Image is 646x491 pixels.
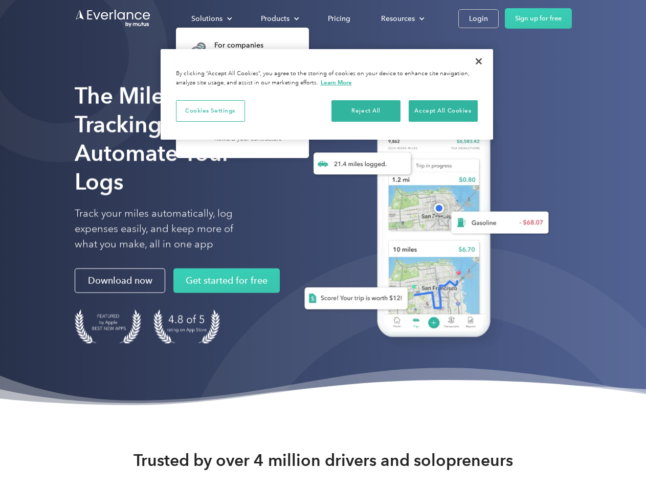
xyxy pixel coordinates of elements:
div: Cookie banner [161,49,493,140]
nav: Solutions [176,28,309,158]
a: More information about your privacy, opens in a new tab [321,79,352,86]
div: Products [261,12,289,25]
strong: Trusted by over 4 million drivers and solopreneurs [133,450,513,471]
div: Resources [381,12,415,25]
button: Reject All [331,100,400,122]
div: Privacy [161,49,493,140]
a: Get started for free [173,269,280,293]
a: Go to homepage [75,9,151,28]
a: Download now [75,269,165,293]
div: Pricing [328,12,350,25]
div: Solutions [181,10,240,28]
a: For companiesEasy vehicle reimbursements [181,34,301,67]
button: Close [467,50,490,73]
div: Products [251,10,307,28]
img: Badge for Featured by Apple Best New Apps [75,309,141,344]
a: Pricing [318,10,361,28]
button: Cookies Settings [176,100,245,122]
div: Solutions [191,12,222,25]
button: Accept All Cookies [409,100,478,122]
img: Everlance, mileage tracker app, expense tracking app [288,97,557,352]
div: Login [469,12,488,25]
img: 4.9 out of 5 stars on the app store [153,309,220,344]
a: Sign up for free [505,8,572,29]
p: Track your miles automatically, log expenses easily, and keep more of what you make, all in one app [75,206,257,252]
div: By clicking “Accept All Cookies”, you agree to the storing of cookies on your device to enhance s... [176,70,478,87]
a: Login [458,9,499,28]
div: For companies [214,40,296,51]
div: Resources [371,10,433,28]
